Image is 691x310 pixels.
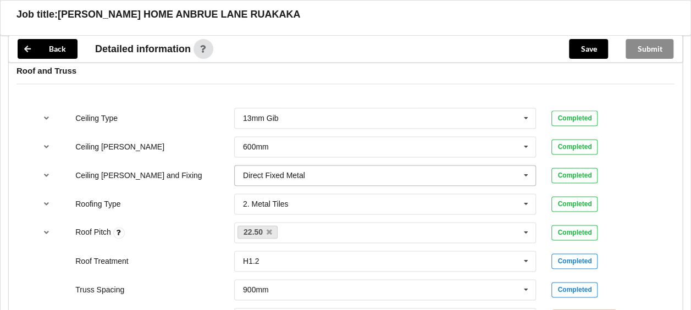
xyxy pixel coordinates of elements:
[237,225,278,239] a: 22.50
[16,65,675,76] h4: Roof and Truss
[551,225,598,240] div: Completed
[75,228,113,236] label: Roof Pitch
[16,8,58,21] h3: Job title:
[36,137,57,157] button: reference-toggle
[75,171,202,180] label: Ceiling [PERSON_NAME] and Fixing
[243,143,269,151] div: 600mm
[18,39,78,59] button: Back
[243,171,305,179] div: Direct Fixed Metal
[551,196,598,212] div: Completed
[551,282,598,297] div: Completed
[551,253,598,269] div: Completed
[569,39,608,59] button: Save
[36,223,57,242] button: reference-toggle
[551,110,598,126] div: Completed
[243,114,279,122] div: 13mm Gib
[243,286,269,294] div: 900mm
[243,257,259,265] div: H1.2
[75,114,118,123] label: Ceiling Type
[551,168,598,183] div: Completed
[36,108,57,128] button: reference-toggle
[58,8,300,21] h3: [PERSON_NAME] HOME ANBRUE LANE RUAKAKA
[75,142,164,151] label: Ceiling [PERSON_NAME]
[551,139,598,154] div: Completed
[75,285,124,294] label: Truss Spacing
[95,44,191,54] span: Detailed information
[36,165,57,185] button: reference-toggle
[75,257,129,265] label: Roof Treatment
[243,200,288,208] div: 2. Metal Tiles
[75,200,120,208] label: Roofing Type
[36,194,57,214] button: reference-toggle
